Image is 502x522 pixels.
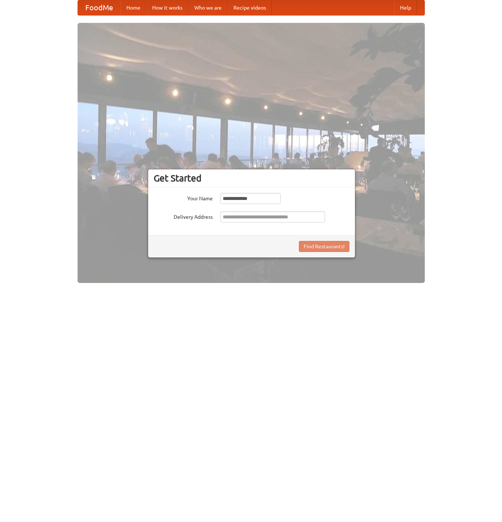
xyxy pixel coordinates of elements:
[154,211,213,221] label: Delivery Address
[154,173,349,184] h3: Get Started
[228,0,272,15] a: Recipe videos
[154,193,213,202] label: Your Name
[299,241,349,252] button: Find Restaurants!
[394,0,417,15] a: Help
[188,0,228,15] a: Who we are
[120,0,146,15] a: Home
[146,0,188,15] a: How it works
[78,0,120,15] a: FoodMe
